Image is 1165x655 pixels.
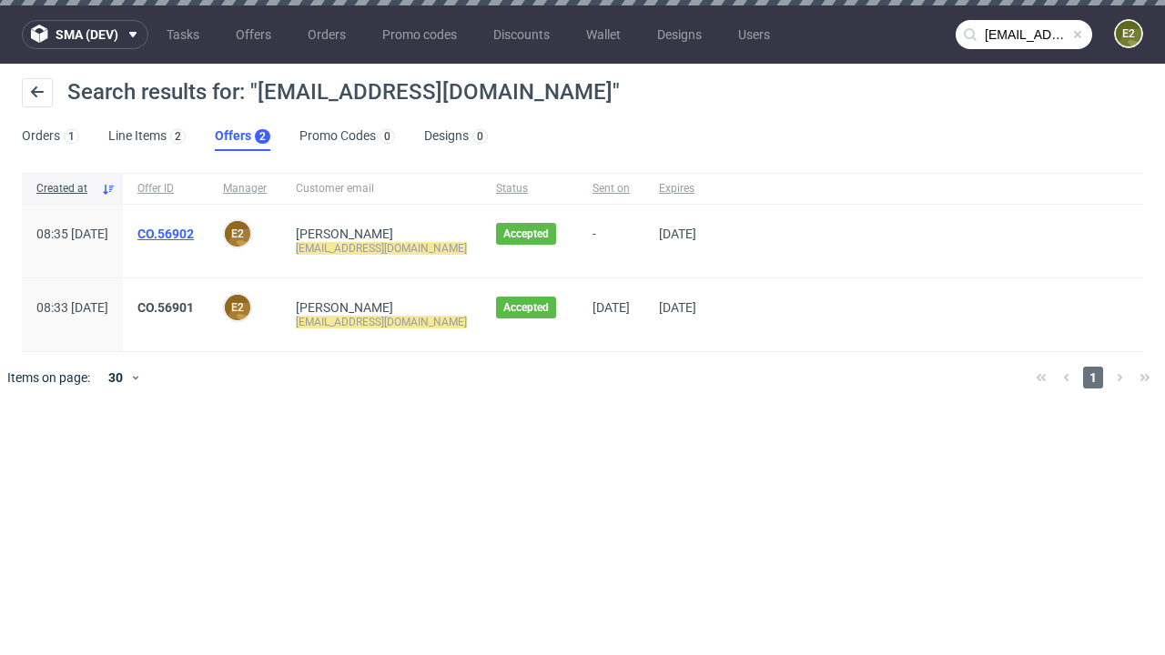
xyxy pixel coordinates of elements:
a: Promo codes [371,20,468,49]
a: Offers [225,20,282,49]
span: Search results for: "[EMAIL_ADDRESS][DOMAIN_NAME]" [67,79,620,105]
div: 1 [68,130,75,143]
figcaption: e2 [225,221,250,247]
a: Tasks [156,20,210,49]
a: Orders1 [22,122,79,151]
a: Wallet [575,20,632,49]
a: Designs0 [424,122,488,151]
span: Accepted [503,227,549,241]
button: sma (dev) [22,20,148,49]
figcaption: e2 [225,295,250,320]
a: Designs [646,20,713,49]
a: Line Items2 [108,122,186,151]
span: Status [496,181,563,196]
span: Manager [223,181,267,196]
div: 30 [97,365,130,390]
span: Customer email [296,181,467,196]
a: CO.56902 [137,227,194,241]
div: 0 [477,130,483,143]
a: Users [727,20,781,49]
a: CO.56901 [137,300,194,315]
span: Accepted [503,300,549,315]
span: Sent on [593,181,630,196]
span: 08:35 [DATE] [36,227,108,241]
mark: [EMAIL_ADDRESS][DOMAIN_NAME] [296,242,467,255]
a: Promo Codes0 [299,122,395,151]
a: [PERSON_NAME] [296,300,393,315]
span: Offer ID [137,181,194,196]
a: Orders [297,20,357,49]
figcaption: e2 [1116,21,1141,46]
mark: [EMAIL_ADDRESS][DOMAIN_NAME] [296,316,467,328]
a: [PERSON_NAME] [296,227,393,241]
div: 2 [175,130,181,143]
span: [DATE] [593,300,630,315]
span: [DATE] [659,227,696,241]
a: Offers2 [215,122,270,151]
span: 1 [1083,367,1103,388]
a: Discounts [482,20,561,49]
span: 08:33 [DATE] [36,300,108,315]
span: sma (dev) [56,28,118,41]
div: 2 [259,130,266,143]
span: Expires [659,181,696,196]
span: - [593,227,630,256]
span: Created at [36,181,94,196]
span: Items on page: [7,368,90,387]
span: [DATE] [659,300,696,315]
div: 0 [384,130,390,143]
